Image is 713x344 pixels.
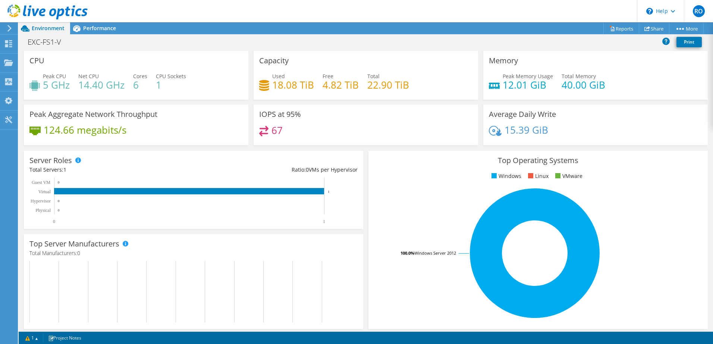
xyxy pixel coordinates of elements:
span: Environment [32,25,65,32]
span: Total [367,73,380,80]
text: 0 [58,181,60,184]
h4: 14.40 GHz [78,81,125,89]
span: 0 [77,249,80,257]
span: Peak Memory Usage [503,73,553,80]
a: Reports [603,23,639,34]
h4: 6 [133,81,147,89]
h4: Total Manufacturers: [29,249,358,257]
h3: Top Server Manufacturers [29,240,119,248]
h3: IOPS at 95% [259,110,301,118]
h3: Average Daily Write [489,110,556,118]
h3: CPU [29,57,44,65]
text: 1 [323,219,325,224]
span: Used [272,73,285,80]
h3: Capacity [259,57,289,65]
tspan: Windows Server 2012 [414,250,456,256]
div: Total Servers: [29,166,194,174]
span: Total Memory [562,73,596,80]
h4: 124.66 megabits/s [44,126,126,134]
li: Windows [490,172,521,180]
text: 0 [53,219,55,224]
text: Physical [35,208,51,213]
h3: Memory [489,57,518,65]
span: CPU Sockets [156,73,186,80]
h4: 40.00 GiB [562,81,605,89]
h4: 18.08 TiB [272,81,314,89]
div: Ratio: VMs per Hypervisor [194,166,358,174]
li: VMware [553,172,582,180]
a: Share [639,23,669,34]
span: Net CPU [78,73,99,80]
span: Performance [83,25,116,32]
span: 0 [306,166,309,173]
li: Linux [526,172,549,180]
text: 0 [58,208,60,212]
text: Hypervisor [31,198,51,204]
h4: 67 [271,126,283,134]
span: Cores [133,73,147,80]
h4: 4.82 TiB [323,81,359,89]
span: RO [693,5,705,17]
h1: EXC-FS1-V [24,38,73,46]
h4: 5 GHz [43,81,70,89]
h4: 1 [156,81,186,89]
h4: 15.39 GiB [505,126,548,134]
svg: \n [646,8,653,15]
a: 1 [20,333,43,343]
h3: Top Operating Systems [374,156,702,165]
a: Project Notes [43,333,87,343]
h3: Server Roles [29,156,72,165]
span: Peak CPU [43,73,66,80]
text: 0 [58,199,60,203]
span: 1 [63,166,66,173]
span: Free [323,73,333,80]
a: More [669,23,704,34]
text: Guest VM [32,180,50,185]
tspan: 100.0% [401,250,414,256]
text: Virtual [38,189,51,194]
text: 1 [328,190,330,194]
a: Print [676,37,702,47]
h4: 12.01 GiB [503,81,553,89]
h4: 22.90 TiB [367,81,409,89]
h3: Peak Aggregate Network Throughput [29,110,157,118]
